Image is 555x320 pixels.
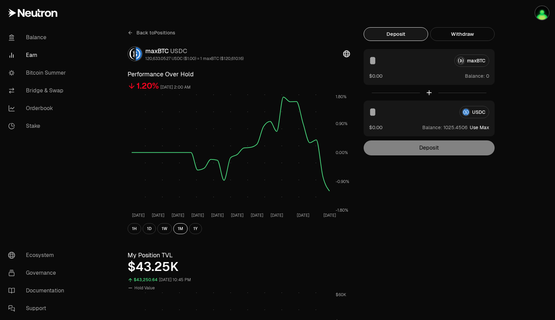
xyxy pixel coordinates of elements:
a: Back toPositions [128,27,175,38]
button: 1Y [189,223,202,234]
img: Oldbloom [535,6,549,20]
a: Balance [3,29,74,46]
button: 1H [128,223,141,234]
button: 1W [157,223,172,234]
button: $0.00 [369,72,382,79]
tspan: -0.90% [336,179,349,184]
button: Withdraw [430,27,495,41]
h3: My Position TVL [128,250,350,260]
div: [DATE] 10:45 PM [159,276,191,284]
span: USDC [170,47,187,55]
tspan: 1.80% [336,94,347,100]
a: Orderbook [3,100,74,117]
img: maxBTC Logo [128,47,134,61]
span: Back to Positions [136,29,175,36]
div: maxBTC [145,46,244,56]
div: 120,633.0527 USDC ($1.00) = 1 maxBTC ($120,610.16) [145,56,244,61]
div: $43,250.64 [134,276,158,284]
tspan: 0.00% [336,150,348,155]
a: Documentation [3,282,74,300]
tspan: -1.80% [336,208,348,213]
tspan: [DATE] [231,213,243,218]
button: 1D [143,223,156,234]
a: Bridge & Swap [3,82,74,100]
img: USDC Logo [136,47,142,61]
a: Support [3,300,74,317]
span: Hold Value [134,285,155,291]
tspan: $60K [336,292,346,298]
h3: Performance Over Hold [128,70,350,79]
tspan: [DATE] [191,213,204,218]
a: Governance [3,264,74,282]
tspan: [DATE] [297,213,309,218]
tspan: [DATE] [151,213,164,218]
button: Deposit [364,27,428,41]
tspan: [DATE] [132,213,144,218]
tspan: [DATE] [211,213,223,218]
div: 1.20% [136,80,159,91]
tspan: [DATE] [270,213,283,218]
tspan: [DATE] [250,213,263,218]
button: $0.00 [369,124,382,131]
a: Earn [3,46,74,64]
div: [DATE] 2:00 AM [160,83,191,91]
div: $43.25K [128,260,350,274]
a: Ecosystem [3,246,74,264]
button: 1M [173,223,188,234]
span: Balance: [422,124,442,131]
tspan: [DATE] [171,213,184,218]
tspan: 0.90% [336,121,348,126]
a: Stake [3,117,74,135]
button: Use Max [470,124,489,131]
span: Balance: [465,73,485,79]
a: Bitcoin Summer [3,64,74,82]
tspan: [DATE] [323,213,336,218]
